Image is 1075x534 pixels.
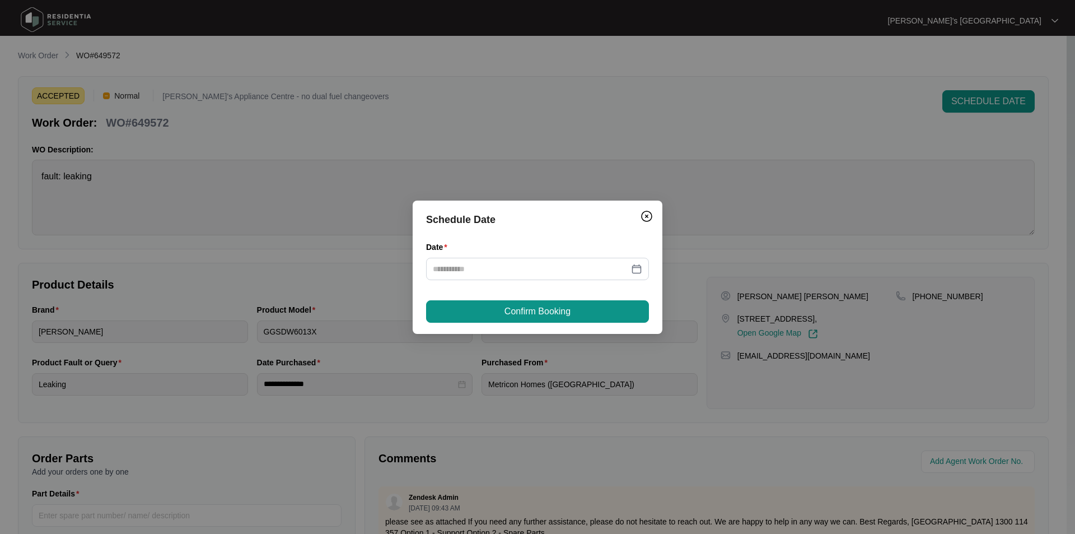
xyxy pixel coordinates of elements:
button: Close [638,207,656,225]
img: closeCircle [640,210,653,223]
input: Date [433,263,629,275]
label: Date [426,242,452,253]
div: Schedule Date [426,212,649,227]
span: Confirm Booking [504,305,571,318]
button: Confirm Booking [426,300,649,323]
